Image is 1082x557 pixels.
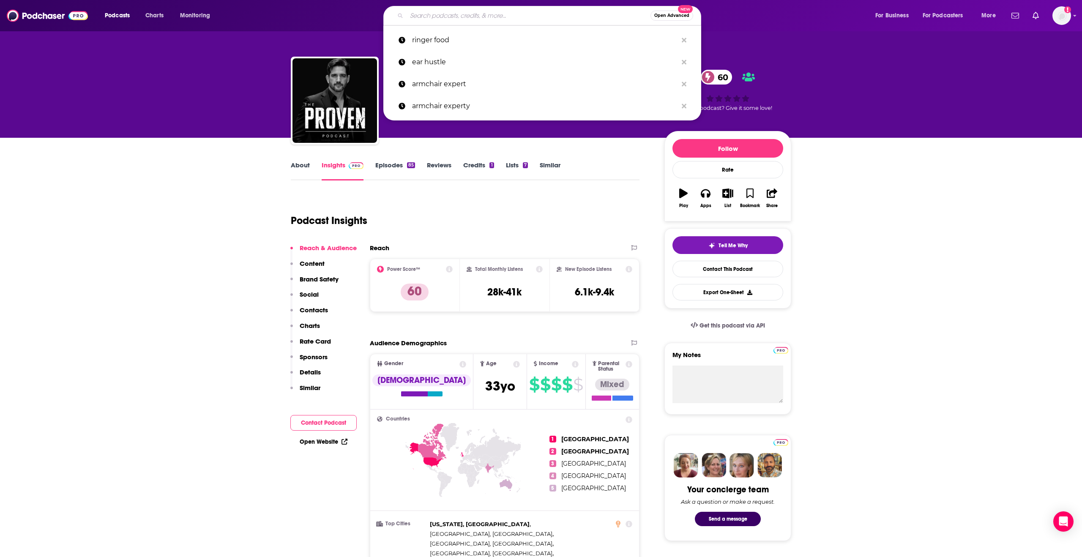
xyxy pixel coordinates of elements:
button: List [717,183,739,213]
span: Podcasts [105,10,130,22]
p: Details [300,368,321,376]
a: Credits1 [463,161,494,180]
a: Show notifications dropdown [1008,8,1022,23]
button: open menu [917,9,975,22]
h3: 28k-41k [487,286,522,298]
a: Similar [540,161,560,180]
div: Share [766,203,778,208]
img: Podchaser Pro [773,439,788,446]
a: ringer food [383,29,701,51]
button: Similar [290,384,320,399]
p: ringer food [412,29,678,51]
p: Brand Safety [300,275,339,283]
img: Podchaser Pro [773,347,788,354]
a: Pro website [773,346,788,354]
button: open menu [99,9,141,22]
a: Open Website [300,438,347,445]
button: tell me why sparkleTell Me Why [672,236,783,254]
span: Monitoring [180,10,210,22]
h2: Total Monthly Listens [475,266,523,272]
div: Bookmark [740,203,760,208]
h2: Power Score™ [387,266,420,272]
span: [GEOGRAPHIC_DATA] [561,472,626,480]
button: Bookmark [739,183,761,213]
p: Charts [300,322,320,330]
span: $ [573,378,583,391]
a: About [291,161,310,180]
div: Mixed [595,379,629,390]
h1: Podcast Insights [291,214,367,227]
span: , [430,529,554,539]
button: Content [290,259,325,275]
div: Your concierge team [687,484,769,495]
p: 60 [401,284,429,300]
h2: New Episode Listens [565,266,612,272]
svg: Add a profile image [1064,6,1071,13]
span: $ [551,378,561,391]
img: Jon Profile [757,453,782,478]
span: [US_STATE], [GEOGRAPHIC_DATA] [430,521,530,527]
a: Lists7 [506,161,528,180]
button: Contacts [290,306,328,322]
img: Proven Podcast [292,58,377,143]
span: 5 [549,485,556,491]
a: Contact This Podcast [672,261,783,277]
button: Reach & Audience [290,244,357,259]
p: Contacts [300,306,328,314]
h2: Audience Demographics [370,339,447,347]
button: Export One-Sheet [672,284,783,300]
p: ear hustle [412,51,678,73]
span: 2 [549,448,556,455]
span: Good podcast? Give it some love! [683,105,772,111]
h2: Reach [370,244,389,252]
span: $ [529,378,539,391]
div: 1 [489,162,494,168]
button: open menu [174,9,221,22]
button: open menu [975,9,1006,22]
span: [GEOGRAPHIC_DATA], [GEOGRAPHIC_DATA] [430,550,552,557]
a: Get this podcast via API [684,315,772,336]
button: Contact Podcast [290,415,357,431]
button: Follow [672,139,783,158]
span: 60 [709,70,732,85]
span: , [430,519,531,529]
button: Play [672,183,694,213]
button: Charts [290,322,320,337]
div: 85 [407,162,415,168]
div: Search podcasts, credits, & more... [391,6,709,25]
span: [GEOGRAPHIC_DATA] [561,484,626,492]
h3: 6.1k-9.4k [575,286,614,298]
a: Reviews [427,161,451,180]
div: [DEMOGRAPHIC_DATA] [372,374,471,386]
a: ear hustle [383,51,701,73]
button: Brand Safety [290,275,339,291]
span: Logged in as rowan.sullivan [1052,6,1071,25]
a: Show notifications dropdown [1029,8,1042,23]
button: Apps [694,183,716,213]
a: armchair expert [383,73,701,95]
span: $ [562,378,572,391]
div: 7 [523,162,528,168]
img: User Profile [1052,6,1071,25]
button: open menu [869,9,919,22]
img: Sydney Profile [674,453,698,478]
button: Open AdvancedNew [650,11,693,21]
img: Barbara Profile [702,453,726,478]
span: 3 [549,460,556,467]
button: Sponsors [290,353,328,369]
img: Podchaser Pro [349,162,363,169]
p: Sponsors [300,353,328,361]
p: armchair expert [412,73,678,95]
div: 60Good podcast? Give it some love! [664,64,791,117]
button: Rate Card [290,337,331,353]
button: Details [290,368,321,384]
span: Age [486,361,497,366]
button: Social [290,290,319,306]
button: Show profile menu [1052,6,1071,25]
span: More [981,10,996,22]
span: For Business [875,10,909,22]
p: Similar [300,384,320,392]
button: Share [761,183,783,213]
a: armchair experty [383,95,701,117]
